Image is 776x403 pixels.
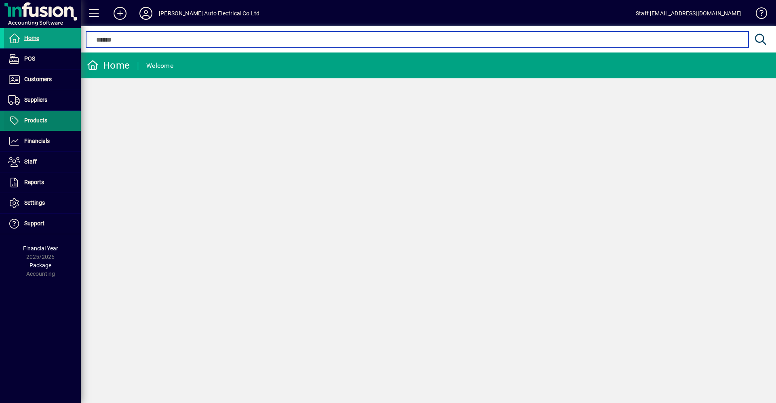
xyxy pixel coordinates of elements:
[24,55,35,62] span: POS
[24,138,50,144] span: Financials
[24,158,37,165] span: Staff
[24,76,52,82] span: Customers
[87,59,130,72] div: Home
[750,2,766,28] a: Knowledge Base
[24,179,44,185] span: Reports
[4,193,81,213] a: Settings
[636,7,742,20] div: Staff [EMAIL_ADDRESS][DOMAIN_NAME]
[4,172,81,193] a: Reports
[4,90,81,110] a: Suppliers
[24,35,39,41] span: Home
[133,6,159,21] button: Profile
[23,245,58,252] span: Financial Year
[146,59,173,72] div: Welcome
[159,7,259,20] div: [PERSON_NAME] Auto Electrical Co Ltd
[24,117,47,124] span: Products
[24,199,45,206] span: Settings
[4,152,81,172] a: Staff
[24,97,47,103] span: Suppliers
[4,49,81,69] a: POS
[4,214,81,234] a: Support
[4,131,81,151] a: Financials
[30,262,51,269] span: Package
[24,220,44,227] span: Support
[4,69,81,90] a: Customers
[107,6,133,21] button: Add
[4,111,81,131] a: Products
